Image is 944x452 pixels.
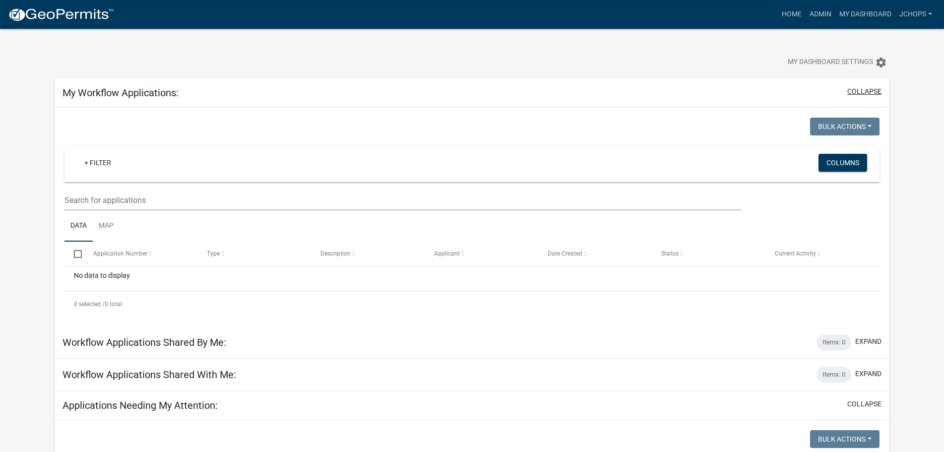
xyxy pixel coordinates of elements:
span: Type [207,250,220,257]
div: collapse [55,108,889,326]
datatable-header-cell: Current Activity [765,242,879,265]
a: Admin [806,5,835,24]
input: Search for applications [64,190,741,210]
div: Items: 0 [817,334,851,350]
button: Columns [818,154,867,172]
span: Date Created [548,250,582,257]
h5: Workflow Applications Shared With Me: [63,369,236,381]
button: collapse [847,399,881,409]
button: expand [855,369,881,379]
span: Application Number [93,250,147,257]
span: 0 selected / [74,301,105,308]
datatable-header-cell: Status [652,242,765,265]
div: No data to display [64,266,880,291]
datatable-header-cell: Application Number [84,242,197,265]
span: Current Activity [775,250,816,257]
h5: Applications Needing My Attention: [63,399,218,411]
button: Bulk Actions [810,430,880,448]
datatable-header-cell: Applicant [425,242,538,265]
datatable-header-cell: Description [311,242,425,265]
span: Status [661,250,679,257]
a: Home [778,5,806,24]
a: Map [93,210,120,242]
button: expand [855,336,881,347]
datatable-header-cell: Date Created [538,242,652,265]
span: Description [320,250,351,257]
datatable-header-cell: Select [64,242,83,265]
button: collapse [847,86,881,97]
button: Bulk Actions [810,118,880,135]
h5: Workflow Applications Shared By Me: [63,336,226,348]
a: Data [64,210,93,242]
div: Items: 0 [817,367,851,383]
i: settings [875,57,887,68]
h5: My Workflow Applications: [63,87,179,99]
span: Applicant [434,250,460,257]
button: My Dashboard Settingssettings [780,53,895,72]
datatable-header-cell: Type [197,242,311,265]
a: My Dashboard [835,5,895,24]
div: 0 total [64,292,880,317]
span: My Dashboard Settings [788,57,873,68]
a: jchops [895,5,936,24]
a: + Filter [76,154,119,172]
